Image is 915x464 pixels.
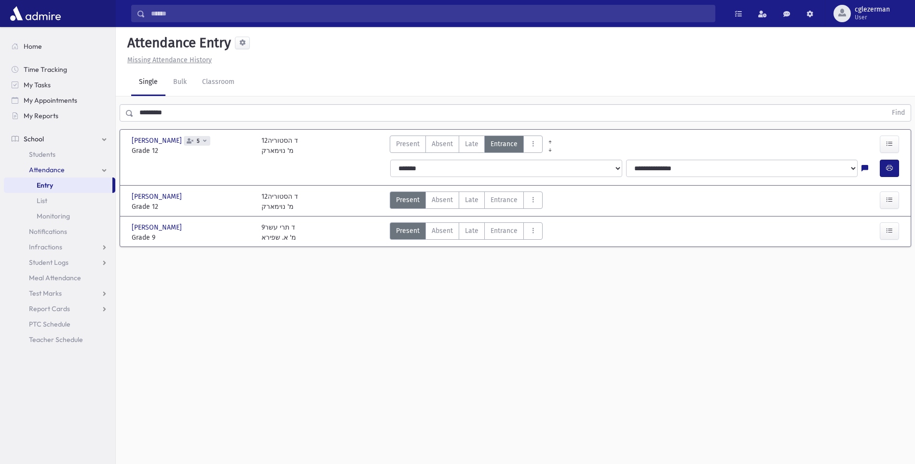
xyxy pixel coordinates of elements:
a: Meal Attendance [4,270,115,286]
span: School [24,135,44,143]
img: AdmirePro [8,4,63,23]
span: My Reports [24,111,58,120]
span: Entry [37,181,53,190]
span: Late [465,139,478,149]
span: Absent [432,195,453,205]
span: User [855,14,890,21]
span: Entrance [491,139,518,149]
a: Bulk [165,69,194,96]
span: Student Logs [29,258,68,267]
span: Attendance [29,165,65,174]
u: Missing Attendance History [127,56,212,64]
span: 5 [195,138,202,144]
span: Entrance [491,226,518,236]
a: Students [4,147,115,162]
span: Present [396,226,420,236]
a: Time Tracking [4,62,115,77]
a: Missing Attendance History [123,56,212,64]
span: Report Cards [29,304,70,313]
a: School [4,131,115,147]
span: Late [465,226,478,236]
h5: Attendance Entry [123,35,231,51]
span: My Tasks [24,81,51,89]
span: [PERSON_NAME] [132,191,184,202]
span: List [37,196,47,205]
span: Meal Attendance [29,273,81,282]
span: [PERSON_NAME] [132,136,184,146]
span: Late [465,195,478,205]
a: Single [131,69,165,96]
a: My Reports [4,108,115,123]
a: Notifications [4,224,115,239]
span: Grade 12 [132,146,252,156]
span: My Appointments [24,96,77,105]
a: My Tasks [4,77,115,93]
span: Grade 9 [132,232,252,243]
button: Find [886,105,911,121]
span: Present [396,195,420,205]
span: Present [396,139,420,149]
a: Teacher Schedule [4,332,115,347]
div: AttTypes [390,136,543,156]
a: Report Cards [4,301,115,316]
span: Grade 12 [132,202,252,212]
a: Home [4,39,115,54]
a: PTC Schedule [4,316,115,332]
span: cglezerman [855,6,890,14]
a: Classroom [194,69,242,96]
div: 12ד הסטוריה מ' נוימארק [261,136,298,156]
span: Time Tracking [24,65,67,74]
a: Attendance [4,162,115,177]
div: AttTypes [390,191,543,212]
span: Students [29,150,55,159]
span: [PERSON_NAME] [132,222,184,232]
a: My Appointments [4,93,115,108]
input: Search [145,5,715,22]
a: Entry [4,177,112,193]
a: Student Logs [4,255,115,270]
div: 12ד הסטוריה מ' נוימארק [261,191,298,212]
span: Teacher Schedule [29,335,83,344]
span: Test Marks [29,289,62,298]
a: Test Marks [4,286,115,301]
a: List [4,193,115,208]
span: Home [24,42,42,51]
span: Entrance [491,195,518,205]
span: Absent [432,139,453,149]
span: PTC Schedule [29,320,70,328]
span: Absent [432,226,453,236]
a: Monitoring [4,208,115,224]
div: 9ד תרי עשר מ' א. שפירא [261,222,296,243]
a: Infractions [4,239,115,255]
span: Infractions [29,243,62,251]
div: AttTypes [390,222,543,243]
span: Notifications [29,227,67,236]
span: Monitoring [37,212,70,220]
